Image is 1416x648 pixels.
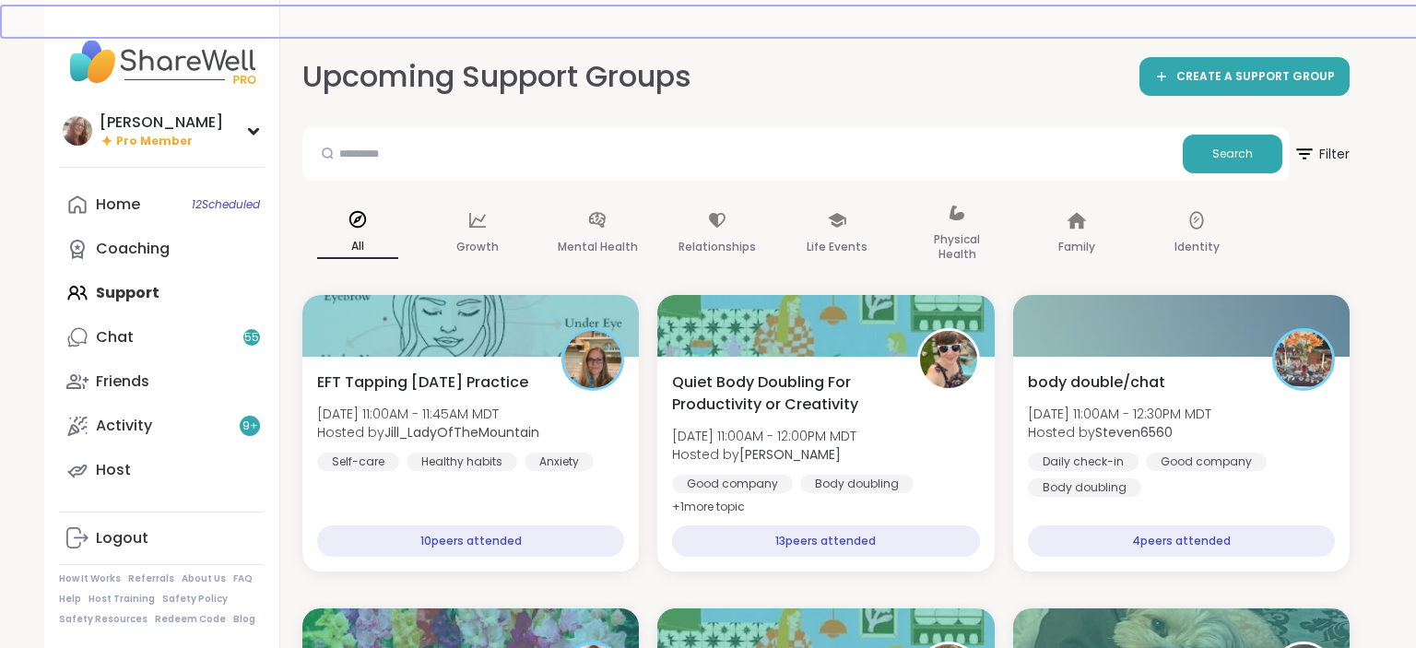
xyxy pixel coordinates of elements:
b: Jill_LadyOfTheMountain [384,423,539,442]
div: Anxiety [525,453,594,471]
div: [PERSON_NAME] [100,112,223,133]
div: Friends [96,371,149,392]
div: 10 peers attended [317,525,624,557]
b: [PERSON_NAME] [739,445,841,464]
div: Daily check-in [1028,453,1139,471]
a: Redeem Code [155,613,226,626]
button: Filter [1293,127,1350,181]
span: EFT Tapping [DATE] Practice [317,371,528,394]
a: Home12Scheduled [59,183,265,227]
div: 4 peers attended [1028,525,1335,557]
span: Pro Member [116,134,193,149]
a: Referrals [128,572,174,585]
div: Home [96,194,140,215]
p: All [317,235,398,259]
a: Logout [59,516,265,560]
span: Hosted by [1028,423,1211,442]
span: [DATE] 11:00AM - 12:00PM MDT [672,427,856,445]
button: Search [1183,135,1282,173]
span: Filter [1293,132,1350,176]
span: body double/chat [1028,371,1165,394]
span: Quiet Body Doubling For Productivity or Creativity [672,371,896,416]
a: Host [59,448,265,492]
h2: Upcoming Support Groups [302,56,706,98]
a: Safety Policy [162,593,228,606]
a: Help [59,593,81,606]
div: Chat [96,327,134,348]
iframe: Spotlight [698,66,713,81]
div: Coaching [96,239,170,259]
b: Steven6560 [1095,423,1173,442]
div: Body doubling [800,475,914,493]
span: 55 [244,330,259,346]
a: Friends [59,359,265,404]
span: [DATE] 11:00AM - 11:45AM MDT [317,405,539,423]
div: Host [96,460,131,480]
p: Mental Health [558,236,638,258]
p: Life Events [807,236,867,258]
div: Self-care [317,453,399,471]
a: About Us [182,572,226,585]
span: Hosted by [317,423,539,442]
img: Steven6560 [1275,331,1332,388]
span: CREATE A SUPPORT GROUP [1176,69,1335,85]
a: FAQ [233,572,253,585]
a: Safety Resources [59,613,147,626]
div: Good company [1146,453,1267,471]
iframe: Spotlight [246,241,261,255]
p: Growth [456,236,499,258]
p: Relationships [678,236,756,258]
div: Logout [96,528,148,548]
span: 12 Scheduled [192,197,260,212]
span: Search [1212,146,1253,162]
div: Body doubling [1028,478,1141,497]
img: dodi [63,116,92,146]
span: Hosted by [672,445,856,464]
div: Good company [672,475,793,493]
p: Physical Health [916,229,997,265]
div: 13 peers attended [672,525,979,557]
p: Family [1058,236,1095,258]
img: Jill_LadyOfTheMountain [564,331,621,388]
span: [DATE] 11:00AM - 12:30PM MDT [1028,405,1211,423]
div: Healthy habits [407,453,517,471]
a: Coaching [59,227,265,271]
a: Activity9+ [59,404,265,448]
p: Identity [1174,236,1220,258]
a: How It Works [59,572,121,585]
a: Blog [233,613,255,626]
a: CREATE A SUPPORT GROUP [1139,57,1350,96]
a: Chat55 [59,315,265,359]
img: ShareWell Nav Logo [59,29,265,94]
div: Activity [96,416,152,436]
a: Host Training [88,593,155,606]
img: Adrienne_QueenOfTheDawn [920,331,977,388]
span: 9 + [242,418,258,434]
